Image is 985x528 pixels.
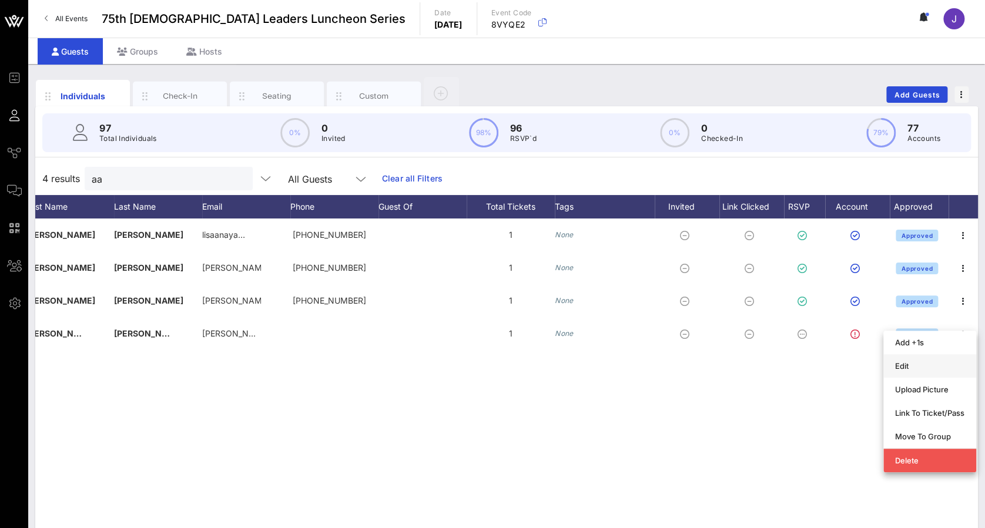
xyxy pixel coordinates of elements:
div: Guests [38,38,103,65]
span: [PERSON_NAME][EMAIL_ADDRESS][PERSON_NAME][DOMAIN_NAME] [202,328,479,338]
div: Seating [251,90,303,102]
div: Link Clicked [719,195,784,218]
span: Approved [900,298,933,305]
span: Approved [900,232,933,239]
div: All Guests [288,174,332,184]
div: Groups [103,38,172,65]
span: J [952,13,957,25]
span: +15127717284 [293,295,366,305]
span: [PERSON_NAME] [26,328,95,338]
span: [PERSON_NAME] [26,295,95,305]
div: Add +1s [895,338,964,347]
i: None [555,230,574,239]
p: [DATE] [434,19,463,31]
span: Add Guests [894,90,940,99]
span: [PERSON_NAME] [114,230,183,240]
div: Last Name [114,195,202,218]
div: Edit [895,361,964,371]
button: Add Guests [886,86,947,103]
div: 1 [467,284,555,317]
p: 0 [321,121,346,135]
p: Invited [321,133,346,144]
span: 4 results [42,171,80,186]
button: Approved [896,230,939,241]
span: [PERSON_NAME] [114,328,183,338]
div: Hosts [172,38,236,65]
span: [PERSON_NAME] [114,295,183,305]
p: RSVP`d [510,133,537,144]
button: Approved [896,328,939,340]
div: Check-In [154,90,206,102]
div: Approved [890,195,949,218]
p: 8VYQE2 [491,19,532,31]
p: [PERSON_NAME]… [202,251,261,284]
p: Accounts [907,133,940,144]
div: Phone [290,195,378,218]
span: +12023303943 [293,230,366,240]
p: Checked-In [701,133,743,144]
p: [PERSON_NAME]… [202,284,261,317]
p: 96 [510,121,537,135]
p: lisaanaya… [202,218,245,251]
span: [PERSON_NAME] [114,263,183,273]
span: +15126891193 [293,263,366,273]
p: 77 [907,121,940,135]
div: Move To Group [895,432,964,441]
div: Custom [348,90,400,102]
div: Tags [555,195,655,218]
button: Approved [896,263,939,274]
span: All Events [55,14,88,23]
div: Account [825,195,890,218]
div: Individuals [57,90,109,102]
div: J [943,8,964,29]
div: Upload Picture [895,385,964,394]
div: Guest Of [378,195,467,218]
i: None [555,296,574,305]
a: Clear all Filters [382,172,443,185]
p: Total Individuals [99,133,157,144]
p: 97 [99,121,157,135]
div: First Name [26,195,114,218]
span: Approved [900,265,933,272]
span: 75th [DEMOGRAPHIC_DATA] Leaders Luncheon Series [102,10,406,28]
div: RSVP [784,195,825,218]
div: 1 [467,317,555,350]
div: 1 [467,251,555,284]
div: All Guests [281,167,375,190]
span: [PERSON_NAME] [26,263,95,273]
i: None [555,263,574,272]
div: Invited [655,195,719,218]
div: Delete [895,456,964,465]
i: None [555,329,574,338]
p: Date [434,7,463,19]
p: 0 [701,121,743,135]
div: Email [202,195,290,218]
a: All Events [38,9,95,28]
button: Approved [896,295,939,307]
p: Event Code [491,7,532,19]
span: [PERSON_NAME] [26,230,95,240]
div: Link To Ticket/Pass [895,408,964,418]
div: 1 [467,218,555,251]
div: Total Tickets [467,195,555,218]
